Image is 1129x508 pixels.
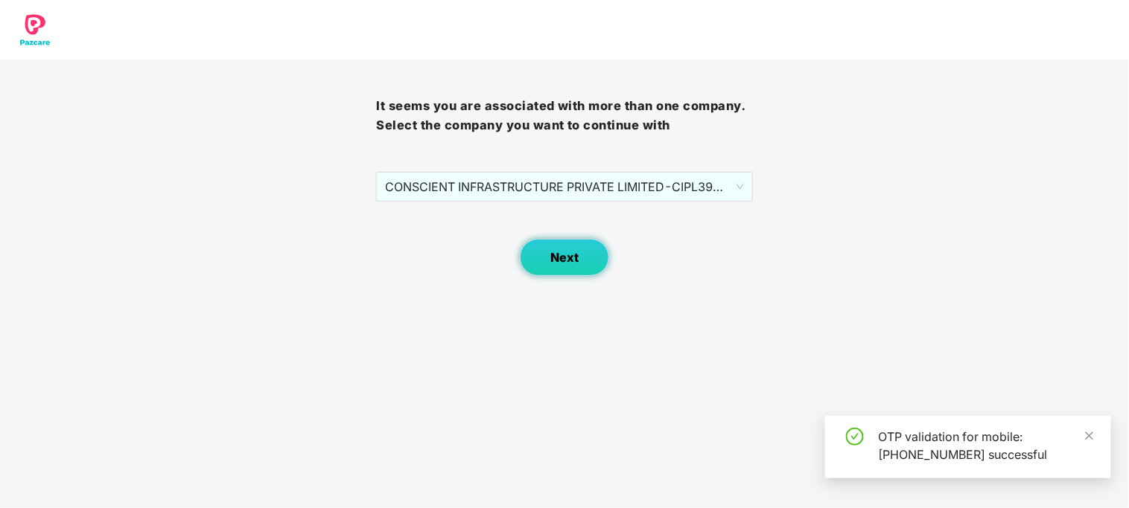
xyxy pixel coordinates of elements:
[846,428,864,446] span: check-circle
[385,173,743,201] span: CONSCIENT INFRASTRUCTURE PRIVATE LIMITED - CIPL394 - ADMIN
[376,97,752,135] h3: It seems you are associated with more than one company. Select the company you want to continue with
[520,239,609,276] button: Next
[879,428,1093,463] div: OTP validation for mobile: [PHONE_NUMBER] successful
[550,251,579,265] span: Next
[1084,431,1095,441] span: close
